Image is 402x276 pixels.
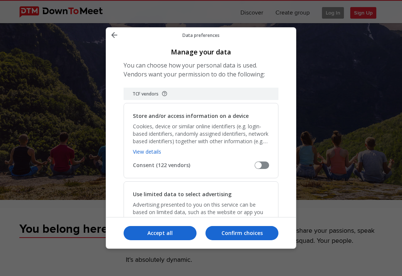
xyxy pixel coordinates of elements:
[133,112,249,120] h2: Store and/or access information on a device
[162,91,167,97] button: This vendor is registered with the IAB Europe Transparency and Consent Framework and subject to i...
[133,123,269,145] p: Cookies, device or similar online identifiers (e.g. login-based identifiers, randomly assigned id...
[133,191,232,198] h2: Use limited data to select advertising
[205,226,278,240] button: Confirm choices
[133,201,269,223] p: Advertising presented to you on this service can be based on limited data, such as the website or...
[124,229,197,237] p: Accept all
[205,229,278,237] p: Confirm choices
[124,47,278,56] h1: Manage your data
[124,226,197,240] button: Accept all
[133,148,161,155] a: View details, Store and/or access information on a device
[106,27,296,249] div: Manage your data
[124,61,278,79] p: You can choose how your personal data is used. Vendors want your permission to do the following:
[121,32,281,38] p: Data preferences
[133,161,255,169] span: Consent (122 vendors)
[133,91,159,97] p: TCF vendors
[108,30,121,41] button: Back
